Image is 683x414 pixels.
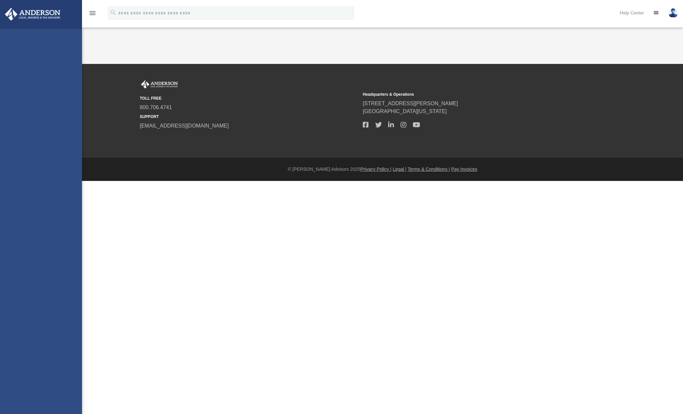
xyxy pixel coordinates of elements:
[363,91,581,97] small: Headquarters & Operations
[363,108,447,114] a: [GEOGRAPHIC_DATA][US_STATE]
[110,9,117,16] i: search
[363,101,458,106] a: [STREET_ADDRESS][PERSON_NAME]
[3,8,62,21] img: Anderson Advisors Platinum Portal
[140,95,358,101] small: TOLL FREE
[89,12,96,17] a: menu
[451,167,477,172] a: Pay Invoices
[82,166,683,173] div: © [PERSON_NAME] Advisors 2025
[140,123,229,128] a: [EMAIL_ADDRESS][DOMAIN_NAME]
[140,105,172,110] a: 800.706.4741
[361,167,392,172] a: Privacy Policy |
[140,114,358,120] small: SUPPORT
[668,8,678,18] img: User Pic
[140,80,179,89] img: Anderson Advisors Platinum Portal
[393,167,406,172] a: Legal |
[408,167,450,172] a: Terms & Conditions |
[89,9,96,17] i: menu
